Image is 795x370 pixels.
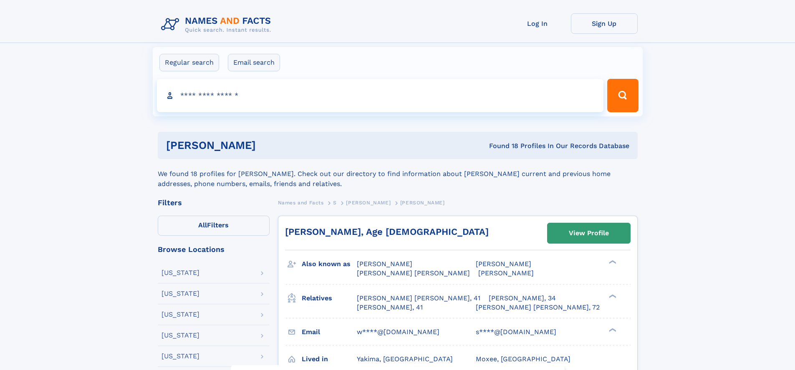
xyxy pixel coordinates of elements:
a: [PERSON_NAME], Age [DEMOGRAPHIC_DATA] [285,227,489,237]
div: Found 18 Profiles In Our Records Database [372,141,629,151]
span: All [198,221,207,229]
h3: Relatives [302,291,357,305]
div: [US_STATE] [162,353,199,360]
div: View Profile [569,224,609,243]
span: [PERSON_NAME] [400,200,445,206]
a: View Profile [548,223,630,243]
span: [PERSON_NAME] [346,200,391,206]
a: [PERSON_NAME] [346,197,391,208]
h3: Email [302,325,357,339]
div: We found 18 profiles for [PERSON_NAME]. Check out our directory to find information about [PERSON... [158,159,638,189]
a: [PERSON_NAME] [PERSON_NAME], 41 [357,294,480,303]
div: [US_STATE] [162,290,199,297]
button: Search Button [607,79,638,112]
a: Sign Up [571,13,638,34]
div: Filters [158,199,270,206]
div: ❯ [607,293,617,299]
div: [US_STATE] [162,269,199,276]
label: Filters [158,216,270,236]
span: Moxee, [GEOGRAPHIC_DATA] [476,355,570,363]
div: [US_STATE] [162,332,199,339]
h3: Lived in [302,352,357,366]
h3: Also known as [302,257,357,271]
a: Log In [504,13,571,34]
span: [PERSON_NAME] [PERSON_NAME] [357,269,470,277]
div: ❯ [607,259,617,265]
a: [PERSON_NAME], 41 [357,303,423,312]
span: S [333,200,337,206]
div: ❯ [607,327,617,332]
a: [PERSON_NAME] [PERSON_NAME], 72 [476,303,600,312]
label: Regular search [159,54,219,71]
label: Email search [228,54,280,71]
span: [PERSON_NAME] [478,269,534,277]
a: [PERSON_NAME], 34 [489,294,556,303]
span: [PERSON_NAME] [357,260,412,268]
div: Browse Locations [158,246,270,253]
span: [PERSON_NAME] [476,260,531,268]
a: Names and Facts [278,197,324,208]
a: S [333,197,337,208]
img: Logo Names and Facts [158,13,278,36]
input: search input [157,79,604,112]
div: [US_STATE] [162,311,199,318]
span: Yakima, [GEOGRAPHIC_DATA] [357,355,453,363]
h1: [PERSON_NAME] [166,140,373,151]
